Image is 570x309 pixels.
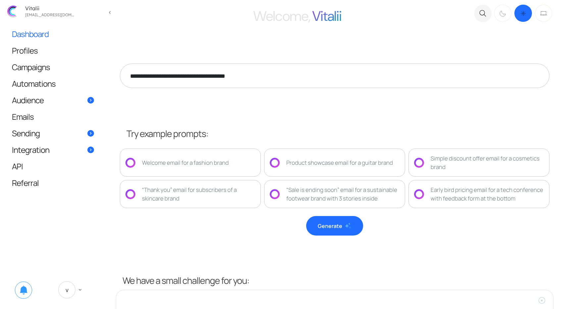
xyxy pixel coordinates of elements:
span: Sending [12,130,40,137]
a: Sending [5,125,101,141]
div: “Thank you” email for subscribers of a skincare brand [142,186,255,202]
span: Profiles [12,47,38,54]
div: vitalijgladkij@gmail.com [23,11,76,17]
div: Welcome email for a fashion brand [142,158,229,167]
a: API [5,158,101,174]
a: Integration [5,142,101,158]
span: Campaigns [12,64,50,70]
span: Audience [12,97,44,104]
div: “Sale is ending soon” email for a sustainable footwear brand with 3 stories inside [286,186,400,202]
span: API [12,163,23,170]
a: Audience [5,92,101,108]
a: V keyboard_arrow_down [52,277,91,303]
a: Automations [5,75,101,92]
h3: We have a small challenge for you: [122,274,249,287]
span: Vitalii [312,7,342,25]
div: Vitalii [23,6,76,11]
a: Dashboard [5,26,101,42]
div: Try example prompts: [126,127,549,141]
div: + [538,297,546,304]
div: Early bird pricing email for a tech conference with feedback form at the bottom [431,186,544,202]
a: Campaigns [5,59,101,75]
span: Referral [12,179,39,186]
span: keyboard_arrow_down [77,287,83,293]
div: Dark mode switcher [493,3,553,23]
a: Emails [5,109,101,125]
span: Emails [12,113,34,120]
span: V [58,281,75,298]
a: Referral [5,175,101,191]
div: Product showcase email for a guitar brand [286,158,393,167]
span: Dashboard [12,30,49,37]
span: Integration [12,146,49,153]
button: Generate [306,216,363,236]
span: Automations [12,80,56,87]
span: Welcome, [253,7,310,25]
div: Simple discount offer email for a cosmetics brand [431,154,544,171]
a: Profiles [5,42,101,59]
a: Vitalii [EMAIL_ADDRESS][DOMAIN_NAME] [3,3,103,20]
